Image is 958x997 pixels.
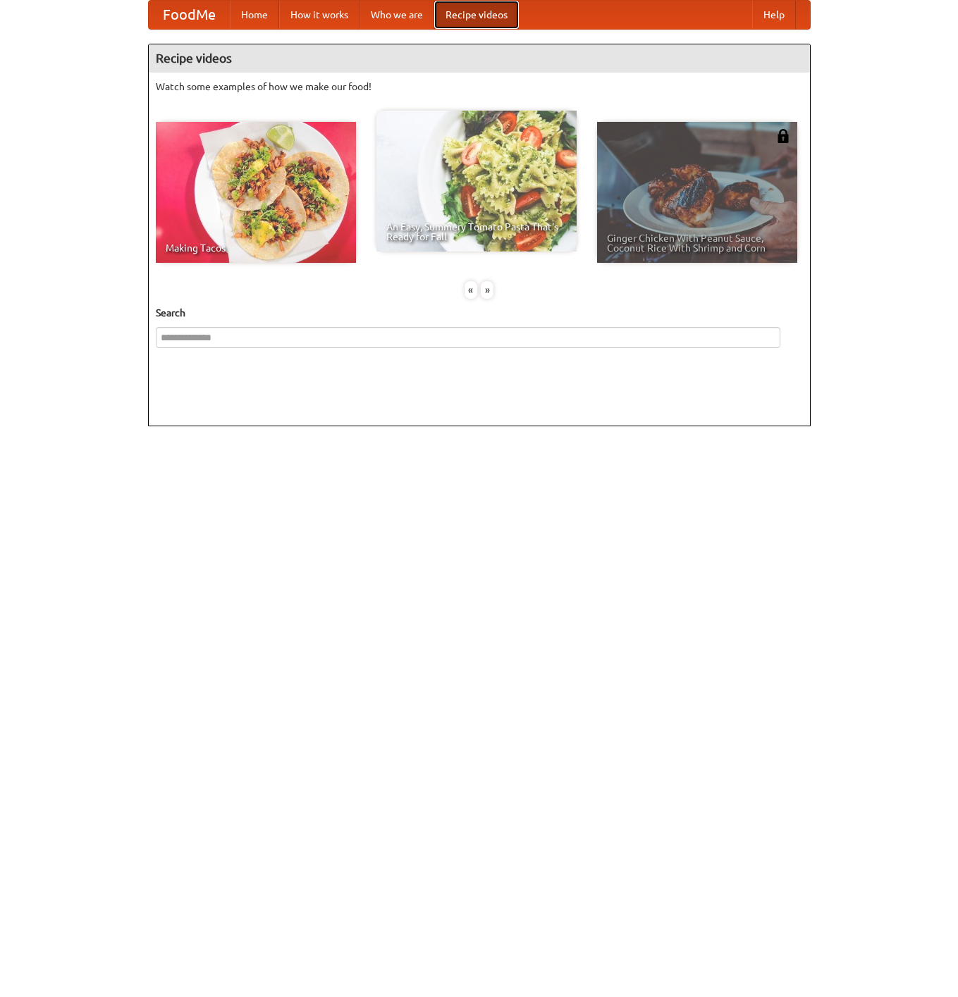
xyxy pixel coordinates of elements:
a: An Easy, Summery Tomato Pasta That's Ready for Fall [376,111,577,252]
a: Who we are [360,1,434,29]
h4: Recipe videos [149,44,810,73]
div: « [465,281,477,299]
a: Making Tacos [156,122,356,263]
a: How it works [279,1,360,29]
a: Recipe videos [434,1,519,29]
p: Watch some examples of how we make our food! [156,80,803,94]
div: » [481,281,493,299]
img: 483408.png [776,129,790,143]
a: Help [752,1,796,29]
span: Making Tacos [166,243,346,253]
span: An Easy, Summery Tomato Pasta That's Ready for Fall [386,222,567,242]
a: Home [230,1,279,29]
h5: Search [156,306,803,320]
a: FoodMe [149,1,230,29]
